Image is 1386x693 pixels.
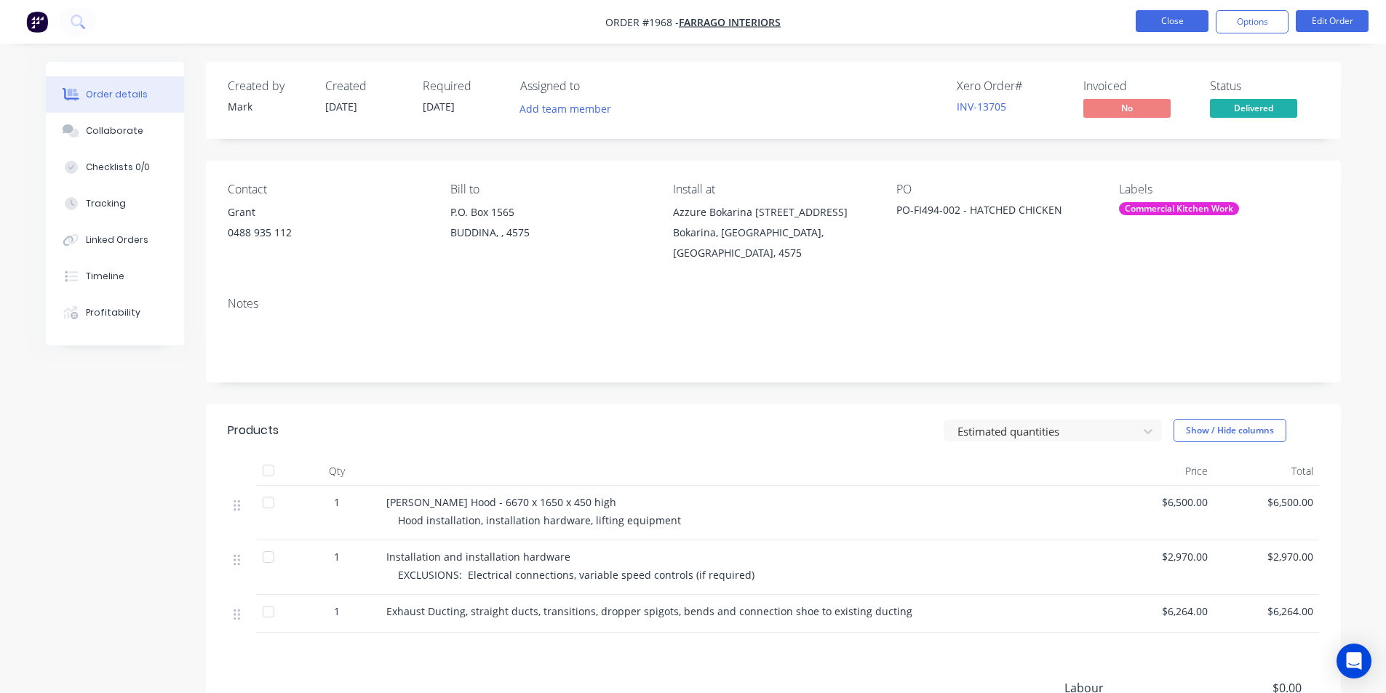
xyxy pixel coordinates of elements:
div: Open Intercom Messenger [1337,644,1371,678]
div: Status [1210,79,1319,93]
span: $2,970.00 [1114,549,1208,564]
span: $6,264.00 [1219,604,1313,619]
button: Add team member [511,99,618,119]
div: Tracking [86,197,126,210]
div: Bill to [450,183,650,196]
button: Collaborate [46,113,184,149]
button: Add team member [520,99,619,119]
div: Products [228,422,279,439]
span: [PERSON_NAME] Hood - 6670 x 1650 x 450 high [386,495,616,509]
span: Hood installation, installation hardware, lifting equipment [398,513,681,527]
span: Exhaust Ducting, straight ducts, transitions, dropper spigots, bends and connection shoe to exist... [386,604,912,618]
div: Profitability [86,306,140,319]
button: Tracking [46,185,184,222]
span: Order #1968 - [605,15,679,29]
div: Xero Order # [957,79,1066,93]
button: Show / Hide columns [1174,419,1286,442]
button: Delivered [1210,99,1297,121]
div: Grant0488 935 112 [228,202,427,249]
img: Factory [26,11,48,33]
span: $2,970.00 [1219,549,1313,564]
div: PO-FI494-002 - HATCHED CHICKEN [896,202,1078,223]
div: Created [325,79,405,93]
button: Options [1216,10,1289,33]
div: P.O. Box 1565BUDDINA, , 4575 [450,202,650,249]
span: $6,500.00 [1114,494,1208,510]
div: Bokarina, [GEOGRAPHIC_DATA], [GEOGRAPHIC_DATA], 4575 [673,223,872,263]
div: Required [423,79,503,93]
div: Checklists 0/0 [86,161,150,174]
button: Checklists 0/0 [46,149,184,185]
div: PO [896,183,1096,196]
div: Invoiced [1083,79,1192,93]
a: FARRAGO INTERIORS [679,15,781,29]
button: Edit Order [1296,10,1369,32]
div: Contact [228,183,427,196]
div: Azzure Bokarina [STREET_ADDRESS] [673,202,872,223]
span: [DATE] [325,100,357,113]
span: Delivered [1210,99,1297,117]
span: 1 [334,494,340,510]
div: BUDDINA, , 4575 [450,223,650,243]
span: Installation and installation hardware [386,550,570,564]
div: P.O. Box 1565 [450,202,650,223]
div: Grant [228,202,427,223]
div: Commercial Kitchen Work [1119,202,1239,215]
button: Order details [46,76,184,113]
span: [DATE] [423,100,455,113]
div: Price [1108,457,1214,486]
div: Assigned to [520,79,666,93]
div: Created by [228,79,308,93]
button: Profitability [46,295,184,331]
div: Azzure Bokarina [STREET_ADDRESS]Bokarina, [GEOGRAPHIC_DATA], [GEOGRAPHIC_DATA], 4575 [673,202,872,263]
div: 0488 935 112 [228,223,427,243]
button: Close [1136,10,1208,32]
a: INV-13705 [957,100,1006,113]
span: $6,264.00 [1114,604,1208,619]
span: 1 [334,604,340,619]
span: $6,500.00 [1219,494,1313,510]
span: EXCLUSIONS: Electrical connections, variable speed controls (if required) [398,568,754,582]
div: Labels [1119,183,1318,196]
div: Timeline [86,270,124,283]
div: Linked Orders [86,233,148,247]
button: Timeline [46,258,184,295]
div: Qty [293,457,381,486]
div: Install at [673,183,872,196]
div: Mark [228,99,308,114]
div: Collaborate [86,124,143,137]
span: 1 [334,549,340,564]
span: No [1083,99,1171,117]
button: Linked Orders [46,222,184,258]
div: Order details [86,88,148,101]
div: Total [1214,457,1319,486]
div: Notes [228,297,1319,311]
